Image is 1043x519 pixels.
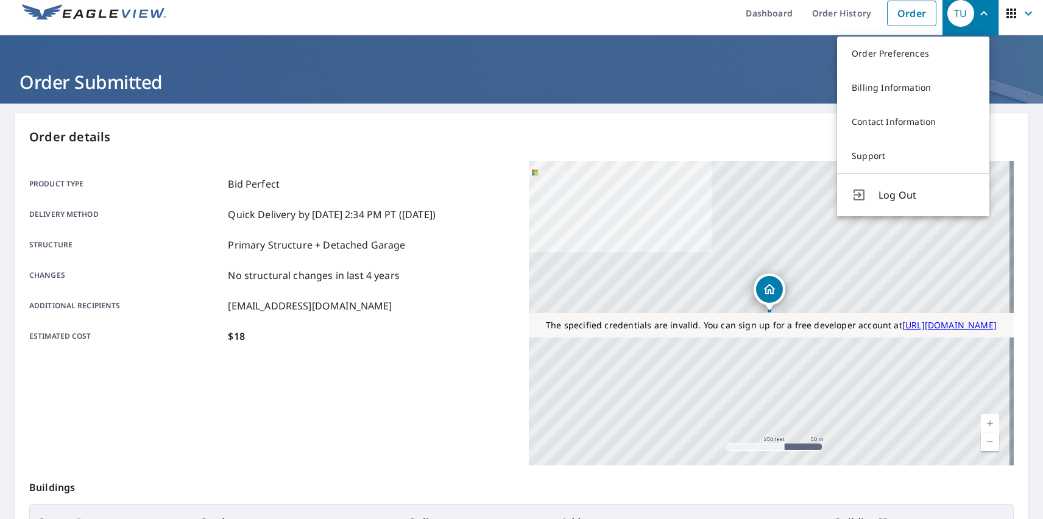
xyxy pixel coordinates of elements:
h1: Order Submitted [15,69,1028,94]
a: Order [887,1,936,26]
div: Dropped pin, building 1, Residential property, 3000 E Spruce St Seattle, WA 98122 [754,274,785,311]
p: Bid Perfect [228,177,280,191]
span: Log Out [879,188,975,202]
p: Delivery method [29,207,223,222]
div: The specified credentials are invalid. You can sign up for a free developer account at http://www... [529,313,1014,337]
p: Structure [29,238,223,252]
button: Log Out [837,173,989,216]
a: Billing Information [837,71,989,105]
a: Support [837,139,989,173]
a: Order Preferences [837,37,989,71]
p: Quick Delivery by [DATE] 2:34 PM PT ([DATE]) [228,207,436,222]
p: Changes [29,268,223,283]
a: Current Level 17, Zoom Out [981,432,999,451]
a: [URL][DOMAIN_NAME] [902,319,997,331]
p: Additional recipients [29,298,223,313]
img: EV Logo [22,4,166,23]
p: Primary Structure + Detached Garage [228,238,405,252]
p: Estimated cost [29,329,223,344]
p: Order details [29,128,1014,146]
div: The specified credentials are invalid. You can sign up for a free developer account at [529,313,1014,337]
a: Contact Information [837,105,989,139]
p: Buildings [29,465,1014,504]
p: $18 [228,329,244,344]
p: [EMAIL_ADDRESS][DOMAIN_NAME] [228,298,392,313]
a: Current Level 17, Zoom In [981,414,999,432]
p: Product type [29,177,223,191]
p: No structural changes in last 4 years [228,268,400,283]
